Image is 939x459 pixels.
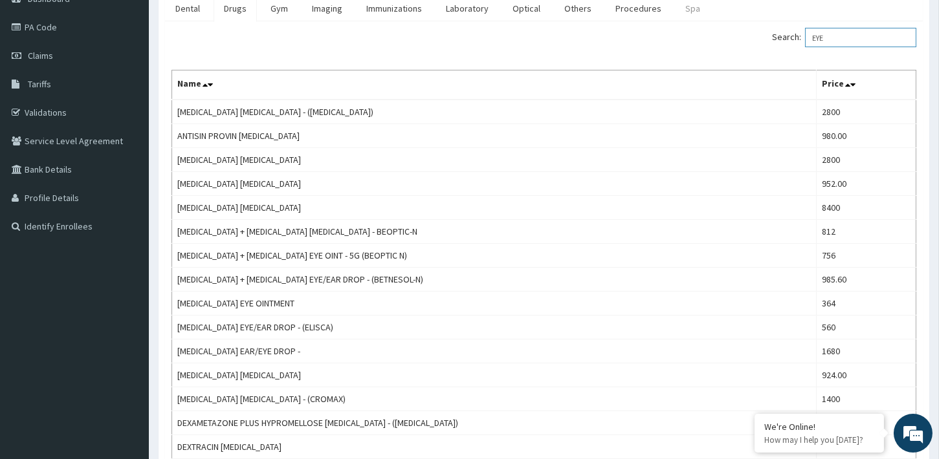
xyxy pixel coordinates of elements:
[816,363,916,387] td: 924.00
[172,387,817,411] td: [MEDICAL_DATA] [MEDICAL_DATA] - (CROMAX)
[772,28,916,47] label: Search:
[816,411,916,435] td: 1400
[172,435,817,459] td: DEXTRACIN [MEDICAL_DATA]
[172,315,817,339] td: [MEDICAL_DATA] EYE/EAR DROP - (ELISCA)
[172,268,817,292] td: [MEDICAL_DATA] + [MEDICAL_DATA] EYE/EAR DROP - (BETNESOL-N)
[816,292,916,315] td: 364
[28,50,53,61] span: Claims
[172,363,817,387] td: [MEDICAL_DATA] [MEDICAL_DATA]
[816,100,916,124] td: 2800
[172,196,817,220] td: [MEDICAL_DATA] [MEDICAL_DATA]
[67,72,217,89] div: Chat with us now
[764,421,874,432] div: We're Online!
[172,124,817,148] td: ANTISIN PROVIN [MEDICAL_DATA]
[172,148,817,172] td: [MEDICAL_DATA] [MEDICAL_DATA]
[816,124,916,148] td: 980.00
[816,315,916,339] td: 560
[172,411,817,435] td: DEXAMETAZONE PLUS HYPROMELLOSE [MEDICAL_DATA] - ([MEDICAL_DATA])
[75,144,179,274] span: We're online!
[816,148,916,172] td: 2800
[805,28,916,47] input: Search:
[172,220,817,244] td: [MEDICAL_DATA] + [MEDICAL_DATA] [MEDICAL_DATA] - BEOPTIC-N
[172,70,817,100] th: Name
[24,65,52,97] img: d_794563401_company_1708531726252_794563401
[212,6,243,37] div: Minimize live chat window
[172,172,817,196] td: [MEDICAL_DATA] [MEDICAL_DATA]
[172,292,817,315] td: [MEDICAL_DATA] EYE OINTMENT
[764,434,874,445] p: How may I help you today?
[172,100,817,124] td: [MEDICAL_DATA] [MEDICAL_DATA] - ([MEDICAL_DATA])
[172,339,817,363] td: [MEDICAL_DATA] EAR/EYE DROP -
[172,244,817,268] td: [MEDICAL_DATA] + [MEDICAL_DATA] EYE OINT - 5G (BEOPTIC N)
[28,78,51,90] span: Tariffs
[816,220,916,244] td: 812
[816,244,916,268] td: 756
[816,172,916,196] td: 952.00
[6,315,247,360] textarea: Type your message and hit 'Enter'
[816,339,916,363] td: 1680
[816,70,916,100] th: Price
[816,387,916,411] td: 1400
[816,196,916,220] td: 8400
[816,268,916,292] td: 985.60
